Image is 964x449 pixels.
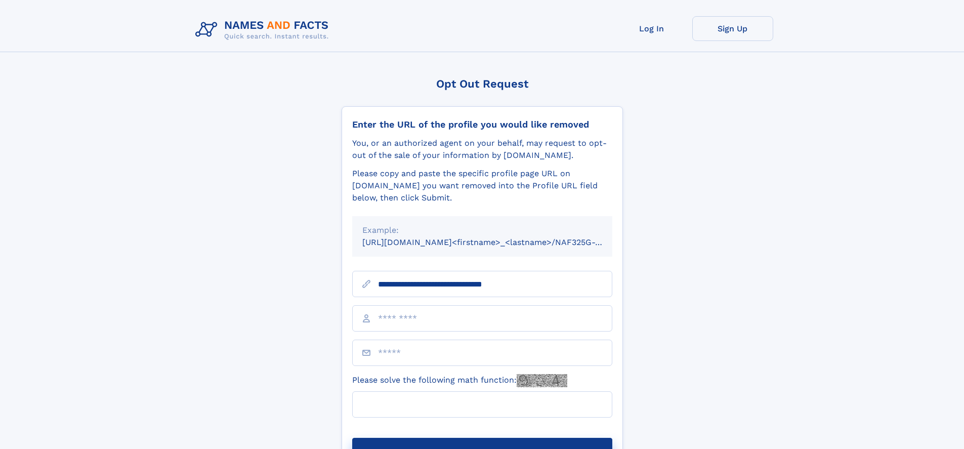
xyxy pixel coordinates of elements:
label: Please solve the following math function: [352,374,567,387]
div: Opt Out Request [342,77,623,90]
img: Logo Names and Facts [191,16,337,44]
div: Enter the URL of the profile you would like removed [352,119,612,130]
div: Example: [362,224,602,236]
a: Log In [611,16,692,41]
a: Sign Up [692,16,773,41]
small: [URL][DOMAIN_NAME]<firstname>_<lastname>/NAF325G-xxxxxxxx [362,237,632,247]
div: You, or an authorized agent on your behalf, may request to opt-out of the sale of your informatio... [352,137,612,161]
div: Please copy and paste the specific profile page URL on [DOMAIN_NAME] you want removed into the Pr... [352,168,612,204]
